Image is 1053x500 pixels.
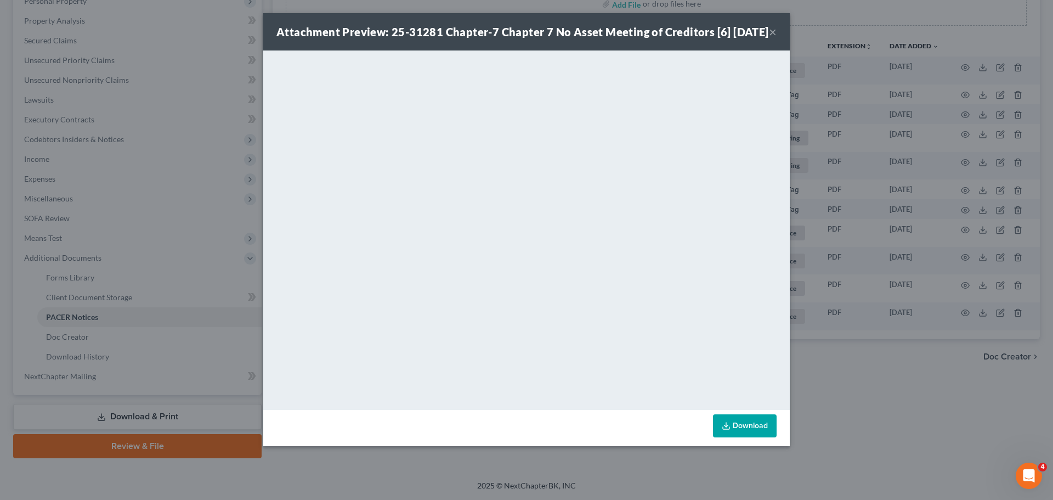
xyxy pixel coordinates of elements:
[713,414,777,437] a: Download
[1038,463,1047,471] span: 4
[769,25,777,38] button: ×
[1016,463,1042,489] iframe: Intercom live chat
[276,25,769,38] strong: Attachment Preview: 25-31281 Chapter-7 Chapter 7 No Asset Meeting of Creditors [6] [DATE]
[263,50,790,407] iframe: <object ng-attr-data='[URL][DOMAIN_NAME]' type='application/pdf' width='100%' height='650px'></ob...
